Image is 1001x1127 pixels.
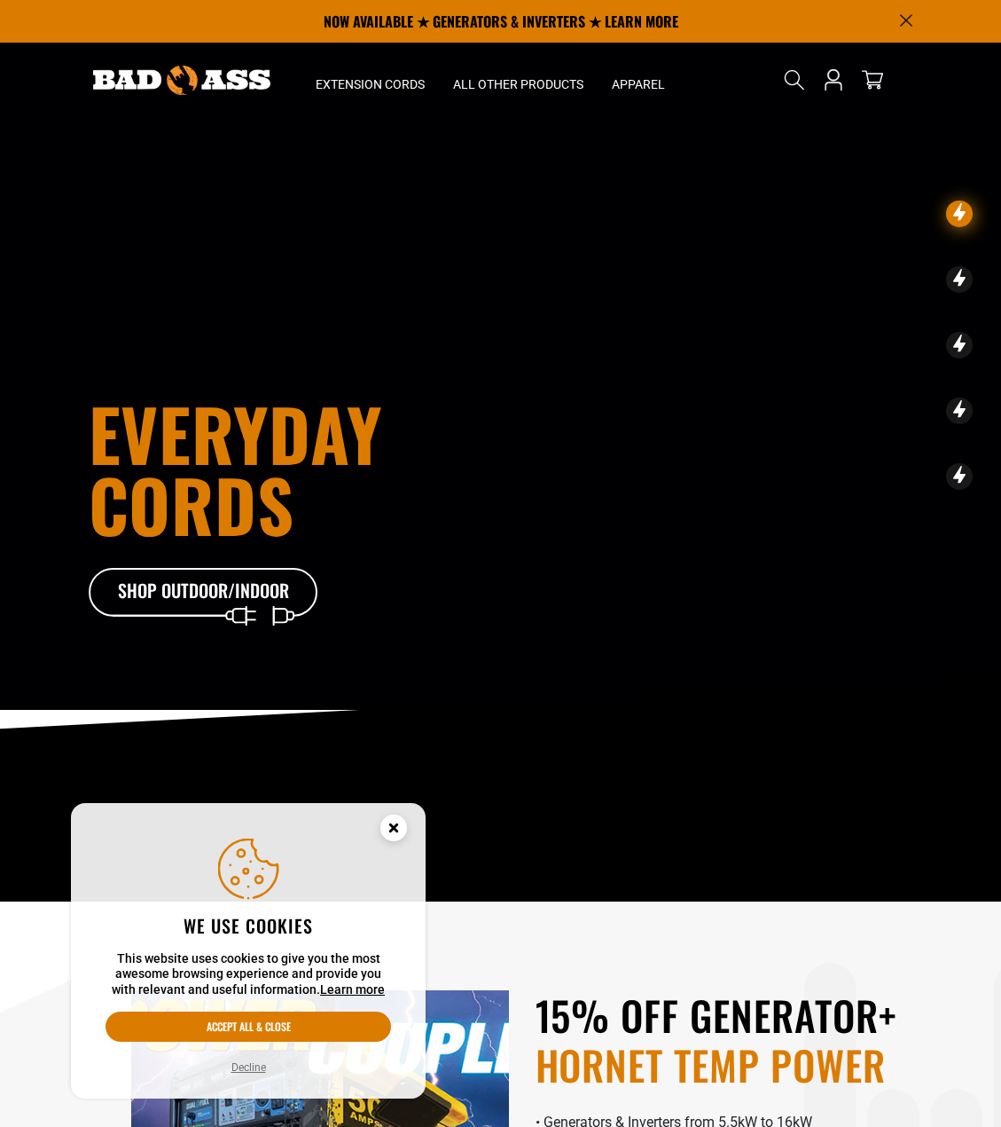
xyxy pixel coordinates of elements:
[106,914,391,937] h2: We use cookies
[320,982,385,997] a: Learn more
[316,76,425,92] span: Extension Cords
[439,43,598,117] summary: All Other Products
[598,43,679,117] summary: Apparel
[106,1012,391,1042] button: Accept all & close
[780,66,809,94] summary: Search
[536,990,913,1091] h2: 15% OFF GENERATOR+
[453,76,583,92] span: All Other Products
[536,1040,913,1090] span: HORNET TEMP POWER
[226,1059,271,1076] button: Decline
[89,398,583,540] h1: Everyday cords
[301,43,439,117] summary: Extension Cords
[89,568,319,618] a: Shop Outdoor/Indoor
[106,951,391,998] p: This website uses cookies to give you the most awesome browsing experience and provide you with r...
[71,803,426,1099] aside: Cookie Consent
[612,76,665,92] span: Apparel
[93,66,270,95] img: Bad Ass Extension Cords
